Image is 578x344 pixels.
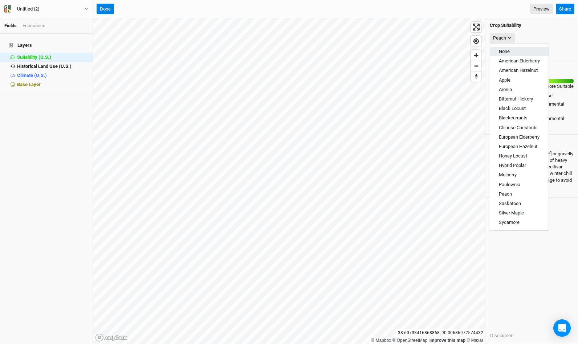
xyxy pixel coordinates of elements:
[493,34,506,42] div: Peach
[97,4,114,15] button: Done
[17,5,40,13] div: Untitled (2)
[499,134,540,140] span: European Elderberry
[499,210,524,216] span: Silver Maple
[499,77,510,83] span: Apple
[17,82,88,87] div: Base Layer
[499,191,512,197] span: Peach
[490,22,574,28] h4: Crop Suitability
[499,96,533,102] span: Bitternut Hickory
[499,172,517,177] span: Mulberry
[396,329,485,337] div: 38.60733416868868 , -90.00686972574432
[471,22,481,32] button: Enter fullscreen
[499,49,510,54] span: None
[499,163,526,168] span: Hybrid Poplar
[499,87,512,92] span: Aronia
[371,338,391,343] a: Mapbox
[499,106,526,111] span: Black Locust
[530,4,553,15] a: Preview
[467,338,483,343] a: Maxar
[553,319,571,337] div: Open Intercom Messenger
[430,338,465,343] a: Improve this map
[471,71,481,82] button: Reset bearing to north
[499,220,520,225] span: Sycamore
[471,61,481,71] button: Zoom out
[93,18,485,344] canvas: Map
[392,338,428,343] a: OpenStreetMap
[95,333,127,342] a: Mapbox logo
[17,54,51,60] span: Suitability (U.S.)
[17,64,88,69] div: Historical Land Use (U.S.)
[17,73,88,78] div: Climate (U.S.)
[471,36,481,46] button: Find my location
[556,4,574,15] button: Share
[4,23,17,28] a: Fields
[499,58,540,64] span: American Elderberry
[17,73,47,78] span: Climate (U.S.)
[17,64,72,69] span: Historical Land Use (U.S.)
[17,82,41,87] span: Base Layer
[471,50,481,61] button: Zoom in
[499,115,528,120] span: Blackcurrants
[499,144,537,149] span: European Hazelnut
[23,22,45,29] div: Economics
[499,67,538,73] span: American Hazelnut
[499,153,527,159] span: Honey Locust
[490,332,513,340] button: Disclaimer
[499,125,538,130] span: Chinese Chestnuts
[499,201,521,206] span: Saskatoon
[17,54,88,60] div: Suitability (U.S.)
[545,83,574,90] div: More Suitable
[4,5,89,13] button: Untitled (2)
[499,182,520,187] span: Paulownia
[490,33,515,44] button: Peach
[4,38,88,53] h4: Layers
